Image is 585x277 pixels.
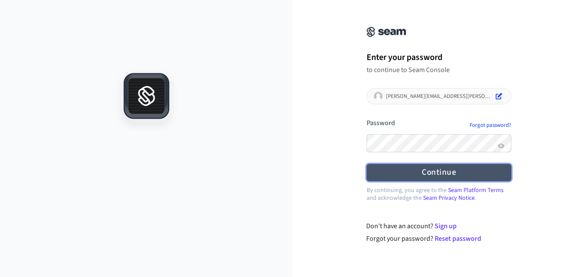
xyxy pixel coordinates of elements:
a: Reset password [435,234,481,243]
p: [PERSON_NAME][EMAIL_ADDRESS][PERSON_NAME][DOMAIN_NAME] [386,93,490,100]
label: Password [367,118,395,128]
a: Seam Platform Terms [448,186,504,195]
a: Sign up [435,221,457,231]
button: Edit [494,91,504,101]
button: Continue [367,164,511,181]
div: Forgot your password? [366,233,511,244]
a: Seam Privacy Notice [423,194,475,202]
button: Show password [496,141,506,151]
h1: Enter your password [367,51,511,64]
p: By continuing, you agree to the and acknowledge the . [367,186,511,202]
a: Forgot password? [470,122,511,129]
div: Don't have an account? [366,221,511,231]
img: Seam Console [367,27,406,37]
p: to continue to Seam Console [367,66,511,74]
